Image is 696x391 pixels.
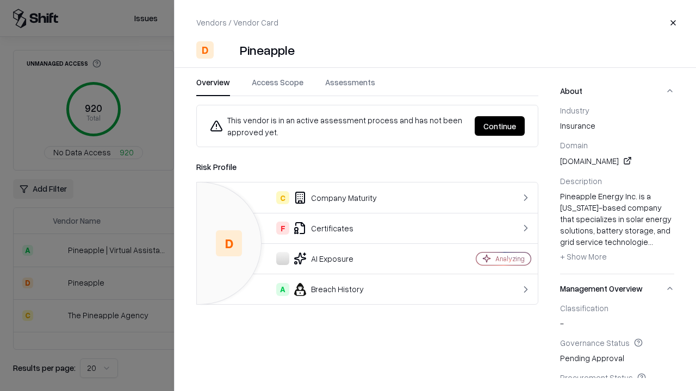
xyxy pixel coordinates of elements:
[252,77,303,96] button: Access Scope
[560,303,674,313] div: Classification
[325,77,375,96] button: Assessments
[560,373,674,382] div: Procurement Status
[206,252,438,265] div: AI Exposure
[648,237,653,247] span: ...
[206,222,438,235] div: Certificates
[560,274,674,303] button: Management Overview
[276,222,289,235] div: F
[276,191,289,204] div: C
[560,120,674,131] span: insurance
[475,116,525,136] button: Continue
[560,251,607,261] span: + Show More
[560,191,674,266] div: Pineapple Energy Inc. is a [US_STATE]-based company that specializes in solar energy solutions, b...
[560,338,674,364] div: Pending Approval
[560,105,674,115] div: Industry
[560,176,674,186] div: Description
[206,191,438,204] div: Company Maturity
[560,248,607,265] button: + Show More
[240,41,295,59] div: Pineapple
[218,41,235,59] img: Pineapple
[216,230,242,256] div: D
[206,283,438,296] div: Breach History
[196,41,214,59] div: D
[196,77,230,96] button: Overview
[560,140,674,150] div: Domain
[560,338,674,348] div: Governance Status
[210,114,466,138] div: This vendor is in an active assessment process and has not been approved yet.
[560,303,674,329] div: -
[196,17,278,28] p: Vendors / Vendor Card
[560,77,674,105] button: About
[276,283,289,296] div: A
[495,254,525,263] div: Analyzing
[196,160,538,173] div: Risk Profile
[560,105,674,274] div: About
[560,154,674,167] div: [DOMAIN_NAME]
